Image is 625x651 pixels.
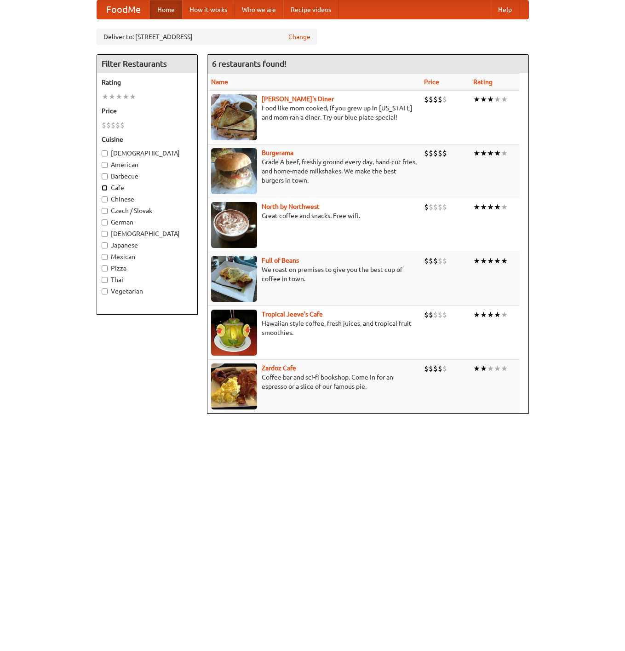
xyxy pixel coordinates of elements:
[424,78,439,86] a: Price
[442,256,447,266] li: $
[424,363,429,374] li: $
[438,310,442,320] li: $
[262,257,299,264] a: Full of Beans
[102,219,108,225] input: German
[102,92,109,102] li: ★
[102,242,108,248] input: Japanese
[424,202,429,212] li: $
[235,0,283,19] a: Who we are
[494,310,501,320] li: ★
[433,310,438,320] li: $
[494,94,501,104] li: ★
[106,120,111,130] li: $
[262,149,293,156] a: Burgerama
[102,231,108,237] input: [DEMOGRAPHIC_DATA]
[102,173,108,179] input: Barbecue
[442,148,447,158] li: $
[102,254,108,260] input: Mexican
[501,148,508,158] li: ★
[211,319,417,337] p: Hawaiian style coffee, fresh juices, and tropical fruit smoothies.
[102,288,108,294] input: Vegetarian
[473,310,480,320] li: ★
[102,149,193,158] label: [DEMOGRAPHIC_DATA]
[102,218,193,227] label: German
[102,172,193,181] label: Barbecue
[473,256,480,266] li: ★
[211,256,257,302] img: beans.jpg
[429,310,433,320] li: $
[211,265,417,283] p: We roast on premises to give you the best cup of coffee in town.
[102,78,193,87] h5: Rating
[487,202,494,212] li: ★
[115,120,120,130] li: $
[262,95,334,103] b: [PERSON_NAME]'s Diner
[438,256,442,266] li: $
[111,120,115,130] li: $
[442,363,447,374] li: $
[473,363,480,374] li: ★
[102,208,108,214] input: Czech / Slovak
[102,241,193,250] label: Japanese
[480,256,487,266] li: ★
[501,363,508,374] li: ★
[211,202,257,248] img: north.jpg
[501,310,508,320] li: ★
[102,120,106,130] li: $
[487,256,494,266] li: ★
[442,310,447,320] li: $
[480,148,487,158] li: ★
[424,310,429,320] li: $
[442,94,447,104] li: $
[429,94,433,104] li: $
[102,185,108,191] input: Cafe
[102,206,193,215] label: Czech / Slovak
[262,364,296,372] a: Zardoz Cafe
[494,363,501,374] li: ★
[97,55,197,73] h4: Filter Restaurants
[102,150,108,156] input: [DEMOGRAPHIC_DATA]
[480,363,487,374] li: ★
[424,94,429,104] li: $
[102,162,108,168] input: American
[102,287,193,296] label: Vegetarian
[480,202,487,212] li: ★
[501,256,508,266] li: ★
[211,211,417,220] p: Great coffee and snacks. Free wifi.
[211,94,257,140] img: sallys.jpg
[102,229,193,238] label: [DEMOGRAPHIC_DATA]
[473,78,493,86] a: Rating
[262,311,323,318] b: Tropical Jeeve's Cafe
[109,92,115,102] li: ★
[102,160,193,169] label: American
[150,0,182,19] a: Home
[211,104,417,122] p: Food like mom cooked, if you grew up in [US_STATE] and mom ran a diner. Try our blue plate special!
[115,92,122,102] li: ★
[433,202,438,212] li: $
[473,94,480,104] li: ★
[480,310,487,320] li: ★
[283,0,338,19] a: Recipe videos
[433,148,438,158] li: $
[102,183,193,192] label: Cafe
[473,202,480,212] li: ★
[494,202,501,212] li: ★
[442,202,447,212] li: $
[494,256,501,266] li: ★
[97,0,150,19] a: FoodMe
[102,265,108,271] input: Pizza
[487,94,494,104] li: ★
[129,92,136,102] li: ★
[212,59,287,68] ng-pluralize: 6 restaurants found!
[429,363,433,374] li: $
[487,363,494,374] li: ★
[424,148,429,158] li: $
[433,363,438,374] li: $
[102,196,108,202] input: Chinese
[473,148,480,158] li: ★
[102,195,193,204] label: Chinese
[438,94,442,104] li: $
[494,148,501,158] li: ★
[102,106,193,115] h5: Price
